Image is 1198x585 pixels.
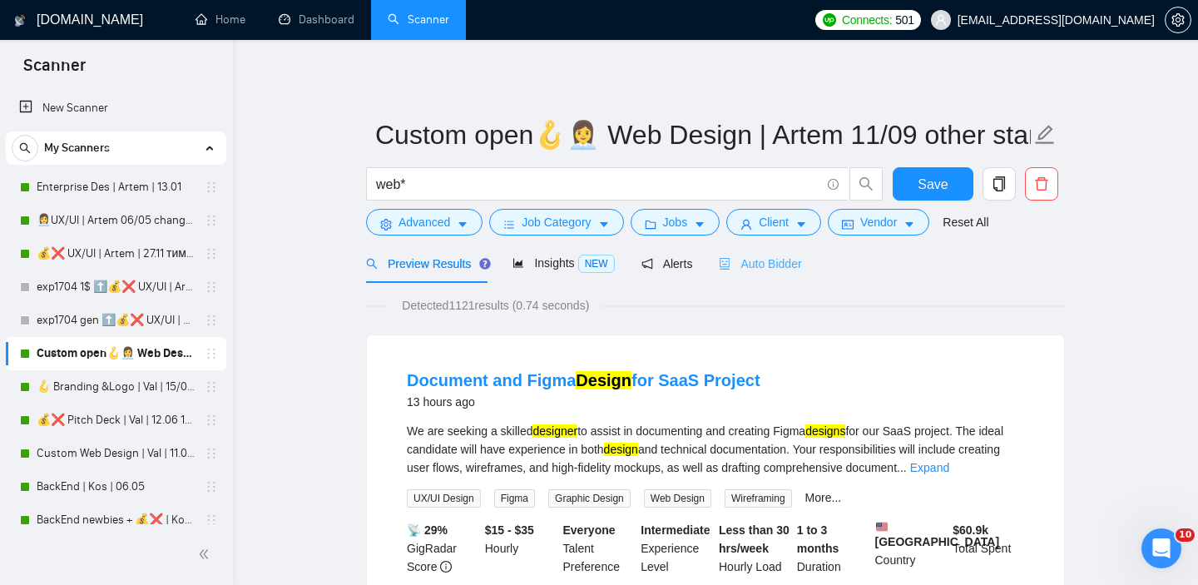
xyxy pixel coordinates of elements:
[794,521,872,576] div: Duration
[641,257,693,270] span: Alerts
[37,404,195,437] a: 💰❌ Pitch Deck | Val | 12.06 16% view
[494,489,535,508] span: Figma
[10,53,99,88] span: Scanner
[407,489,481,508] span: UX/UI Design
[918,174,948,195] span: Save
[478,256,493,271] div: Tooltip anchor
[1176,528,1195,542] span: 10
[37,370,195,404] a: 🪝 Branding &Logo | Val | 15/05 added other end
[563,523,616,537] b: Everyone
[407,392,760,412] div: 13 hours ago
[198,546,215,563] span: double-left
[850,176,882,191] span: search
[725,489,792,508] span: Wireframing
[14,7,26,34] img: logo
[403,521,482,576] div: GigRadar Score
[279,12,354,27] a: dashboardDashboard
[522,213,591,231] span: Job Category
[12,142,37,154] span: search
[631,209,720,235] button: folderJobscaret-down
[1025,167,1058,201] button: delete
[375,114,1031,156] input: Scanner name...
[719,258,730,270] span: robot
[503,218,515,231] span: bars
[1165,13,1191,27] a: setting
[196,12,245,27] a: homeHome
[407,371,760,389] a: Document and FigmaDesignfor SaaS Project
[860,213,897,231] span: Vendor
[44,131,110,165] span: My Scanners
[895,11,913,29] span: 501
[893,167,973,201] button: Save
[37,337,195,370] a: Custom open🪝👩‍💼 Web Design | Artem 11/09 other start
[983,167,1016,201] button: copy
[576,371,631,389] mark: Design
[740,218,752,231] span: user
[828,209,929,235] button: idcardVendorcaret-down
[407,422,1024,477] div: We are seeking a skilled to assist in documenting and creating Figma for our SaaS project. The id...
[1165,7,1191,33] button: setting
[376,174,820,195] input: Search Freelance Jobs...
[663,213,688,231] span: Jobs
[876,521,888,533] img: 🇺🇸
[37,304,195,337] a: exp1704 gen ⬆️💰❌ UX/UI | Artem
[388,12,449,27] a: searchScanner
[37,171,195,204] a: Enterprise Des | Artem | 13.01
[644,489,711,508] span: Web Design
[482,521,560,576] div: Hourly
[872,521,950,576] div: Country
[380,218,392,231] span: setting
[37,437,195,470] a: Custom Web Design | Val | 11.09 filters changed
[548,489,631,508] span: Graphic Design
[715,521,794,576] div: Hourly Load
[205,380,218,394] span: holder
[512,256,614,270] span: Insights
[694,218,705,231] span: caret-down
[1166,13,1191,27] span: setting
[797,523,839,555] b: 1 to 3 months
[489,209,623,235] button: barsJob Categorycaret-down
[604,443,638,456] mark: design
[366,258,378,270] span: search
[205,214,218,227] span: holder
[949,521,1027,576] div: Total Spent
[935,14,947,26] span: user
[440,561,452,573] span: info-circle
[875,521,1000,548] b: [GEOGRAPHIC_DATA]
[983,176,1015,191] span: copy
[1026,176,1057,191] span: delete
[842,218,854,231] span: idcard
[205,347,218,360] span: holder
[205,181,218,194] span: holder
[390,296,601,315] span: Detected 1121 results (0.74 seconds)
[485,523,534,537] b: $15 - $35
[910,461,949,474] a: Expand
[37,470,195,503] a: BackEnd | Kos | 06.05
[407,523,448,537] b: 📡 29%
[903,218,915,231] span: caret-down
[19,92,213,125] a: New Scanner
[759,213,789,231] span: Client
[532,424,577,438] mark: designer
[205,480,218,493] span: holder
[205,280,218,294] span: holder
[37,503,195,537] a: BackEnd newbies + 💰❌ | Kos | 06.05
[205,447,218,460] span: holder
[578,255,615,273] span: NEW
[897,461,907,474] span: ...
[512,257,524,269] span: area-chart
[719,257,801,270] span: Auto Bidder
[37,237,195,270] a: 💰❌ UX/UI | Artem | 27.11 тимчасово вимкнула
[719,523,790,555] b: Less than 30 hrs/week
[805,424,845,438] mark: designs
[637,521,715,576] div: Experience Level
[6,92,226,125] li: New Scanner
[205,247,218,260] span: holder
[598,218,610,231] span: caret-down
[205,414,218,427] span: holder
[823,13,836,27] img: upwork-logo.png
[726,209,821,235] button: userClientcaret-down
[849,167,883,201] button: search
[805,491,842,504] a: More...
[842,11,892,29] span: Connects:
